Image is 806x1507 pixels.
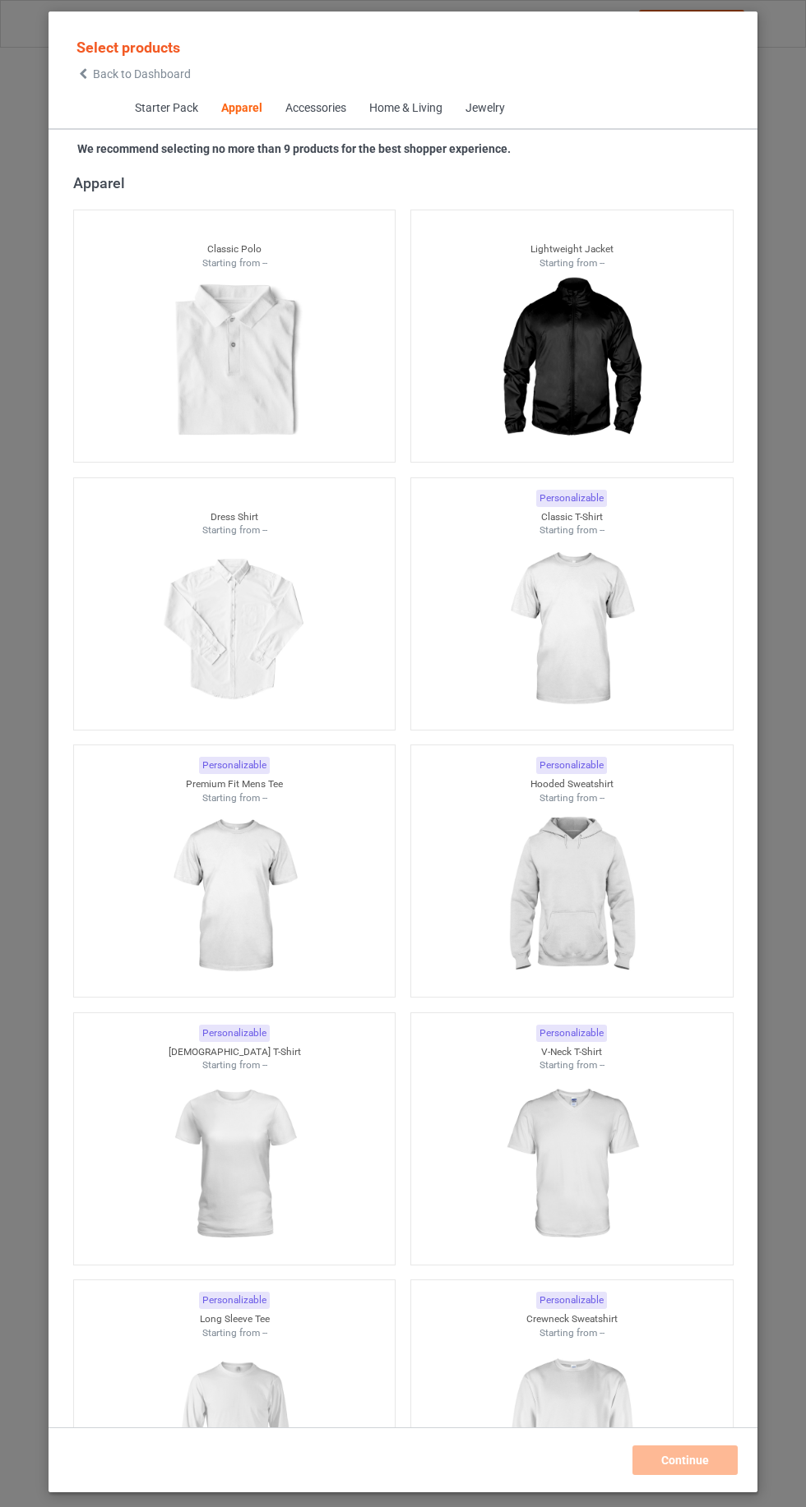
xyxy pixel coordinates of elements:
div: Long Sleeve Tee [74,1312,396,1326]
span: Back to Dashboard [93,67,191,81]
div: Home & Living [368,100,442,117]
div: Starting from -- [411,791,733,805]
div: Classic T-Shirt [411,510,733,524]
img: regular.jpg [498,1072,645,1256]
img: regular.jpg [160,537,308,721]
strong: We recommend selecting no more than 9 products for the best shopper experience. [77,142,511,155]
div: Personalizable [199,1292,270,1309]
div: Personalizable [536,490,607,507]
div: Starting from -- [74,523,396,537]
img: regular.jpg [160,804,308,989]
div: [DEMOGRAPHIC_DATA] T-Shirt [74,1045,396,1059]
div: Starting from -- [411,523,733,537]
img: regular.jpg [160,1072,308,1256]
div: Classic Polo [74,242,396,256]
img: regular.jpg [498,537,645,721]
div: Crewneck Sweatshirt [411,1312,733,1326]
img: regular.jpg [498,270,645,454]
div: Accessories [285,100,345,117]
div: Jewelry [465,100,504,117]
div: Starting from -- [411,1058,733,1072]
img: regular.jpg [160,270,308,454]
div: Apparel [220,100,262,117]
div: Premium Fit Mens Tee [74,777,396,791]
div: Starting from -- [411,256,733,270]
div: Starting from -- [74,1326,396,1340]
div: V-Neck T-Shirt [411,1045,733,1059]
div: Personalizable [536,1025,607,1042]
div: Lightweight Jacket [411,242,733,256]
div: Hooded Sweatshirt [411,777,733,791]
div: Starting from -- [411,1326,733,1340]
div: Starting from -- [74,256,396,270]
div: Personalizable [536,1292,607,1309]
span: Select products [76,39,180,56]
img: regular.jpg [498,804,645,989]
div: Apparel [73,173,741,192]
div: Personalizable [199,1025,270,1042]
div: Personalizable [536,757,607,774]
div: Dress Shirt [74,510,396,524]
div: Personalizable [199,757,270,774]
span: Starter Pack [123,89,209,128]
div: Starting from -- [74,791,396,805]
div: Starting from -- [74,1058,396,1072]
